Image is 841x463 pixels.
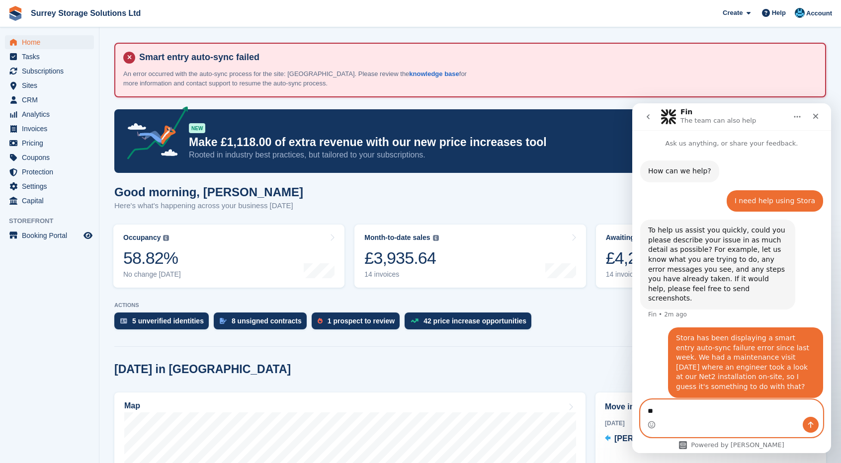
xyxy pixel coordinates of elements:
a: 1 prospect to review [312,312,405,334]
div: Awaiting payment [606,233,666,242]
p: ACTIONS [114,302,826,309]
span: Analytics [22,107,82,121]
img: stora-icon-8386f47178a22dfd0bd8f6a31ec36ba5ce8667c1dd55bd0f319d3a0aa187defe.svg [8,6,23,21]
span: Account [806,8,832,18]
span: Booking Portal [22,229,82,242]
img: icon-info-grey-7440780725fd019a000dd9b08b2336e03edf1995a4989e88bcd33f0948082b44.svg [163,235,169,241]
a: menu [5,35,94,49]
span: Invoices [22,122,82,136]
iframe: Intercom live chat [632,103,831,453]
div: 42 price increase opportunities [423,317,526,325]
div: Occupancy [123,233,161,242]
div: 8 unsigned contracts [232,317,302,325]
img: icon-info-grey-7440780725fd019a000dd9b08b2336e03edf1995a4989e88bcd33f0948082b44.svg [433,235,439,241]
span: Tasks [22,50,82,64]
a: menu [5,78,94,92]
span: Coupons [22,151,82,164]
a: menu [5,151,94,164]
h1: Good morning, [PERSON_NAME] [114,185,303,199]
a: menu [5,64,94,78]
span: Subscriptions [22,64,82,78]
img: prospect-51fa495bee0391a8d652442698ab0144808aea92771e9ea1ae160a38d050c398.svg [318,318,323,324]
div: No change [DATE] [123,270,181,279]
div: Month-to-date sales [364,233,430,242]
h2: Move ins / outs [605,401,817,413]
a: 8 unsigned contracts [214,312,312,334]
span: Pricing [22,136,82,150]
img: Sonny Harverson [795,8,805,18]
a: menu [5,165,94,179]
div: 58.82% [123,248,181,268]
h2: Map [124,401,140,410]
span: Settings [22,179,82,193]
span: Create [723,8,743,18]
img: price-adjustments-announcement-icon-8257ccfd72463d97f412b2fc003d46551f7dbcb40ab6d574587a9cd5c0d94... [119,106,188,163]
span: Capital [22,194,82,208]
a: menu [5,179,94,193]
p: Here's what's happening across your business [DATE] [114,200,303,212]
span: CRM [22,93,82,107]
div: 14 invoices [364,270,438,279]
div: 1 prospect to review [328,317,395,325]
a: [PERSON_NAME] GF25 [605,433,702,446]
span: Sites [22,78,82,92]
span: [PERSON_NAME] [614,434,681,443]
a: Preview store [82,230,94,241]
a: menu [5,107,94,121]
p: Make £1,118.00 of extra revenue with our new price increases tool [189,135,739,150]
span: Help [772,8,786,18]
p: An error occurred with the auto-sync process for the site: [GEOGRAPHIC_DATA]. Please review the f... [123,69,471,88]
span: Home [22,35,82,49]
h4: Smart entry auto-sync failed [135,52,817,63]
div: £3,935.64 [364,248,438,268]
a: menu [5,122,94,136]
span: Protection [22,165,82,179]
a: Awaiting payment £4,271.90 14 invoices [596,225,827,288]
div: NEW [189,123,205,133]
a: 5 unverified identities [114,312,214,334]
a: Occupancy 58.82% No change [DATE] [113,225,344,288]
a: 42 price increase opportunities [405,312,536,334]
a: Month-to-date sales £3,935.64 14 invoices [354,225,586,288]
p: Rooted in industry best practices, but tailored to your subscriptions. [189,150,739,160]
a: knowledge base [409,70,459,77]
div: £4,271.90 [606,248,677,268]
img: price_increase_opportunities-93ffe204e8149a01c8c9dc8f82e8f89637d9d84a8eef4429ea346261dce0b2c0.svg [411,318,419,323]
a: menu [5,136,94,150]
img: verify_identity-adf6edd0f0f0b5bbfe63781bf79b02c33cf7c696d77639b501bdc392416b5a36.svg [120,318,127,324]
h2: [DATE] in [GEOGRAPHIC_DATA] [114,363,291,376]
div: 14 invoices [606,270,677,279]
div: [DATE] [605,419,817,428]
a: menu [5,50,94,64]
a: menu [5,93,94,107]
span: Storefront [9,216,99,226]
a: menu [5,229,94,242]
div: 5 unverified identities [132,317,204,325]
img: contract_signature_icon-13c848040528278c33f63329250d36e43548de30e8caae1d1a13099fd9432cc5.svg [220,318,227,324]
a: Surrey Storage Solutions Ltd [27,5,145,21]
a: menu [5,194,94,208]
